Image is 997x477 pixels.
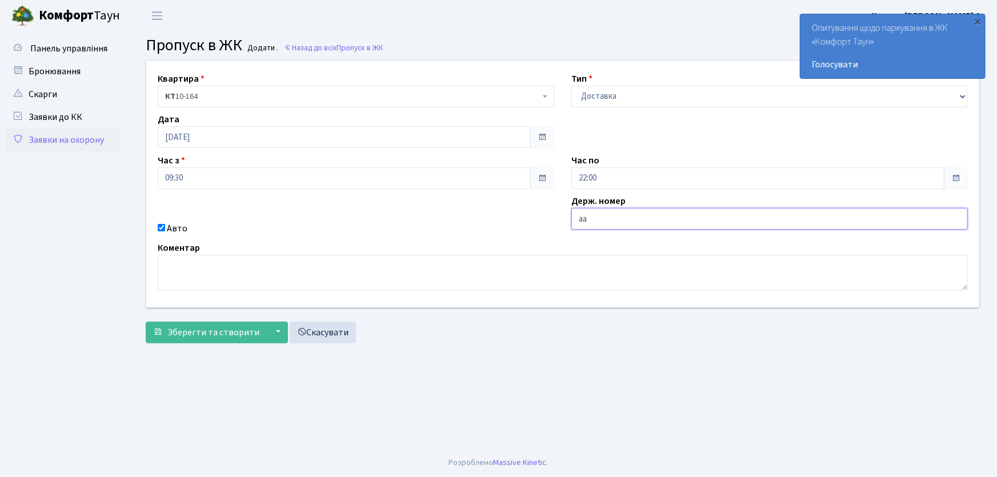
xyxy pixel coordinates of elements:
label: Авто [167,222,187,235]
span: Пропуск в ЖК [337,42,383,53]
button: Зберегти та створити [146,322,267,343]
img: logo.png [11,5,34,27]
a: Цитрус [PERSON_NAME] А. [871,9,983,23]
span: Таун [39,6,120,26]
label: Дата [158,113,179,126]
span: Пропуск в ЖК [146,34,242,57]
span: Панель управління [30,42,107,55]
label: Час по [571,154,599,167]
a: Заявки на охорону [6,129,120,151]
label: Тип [571,72,592,86]
small: Додати . [246,43,279,53]
a: Назад до всіхПропуск в ЖК [284,42,383,53]
label: Держ. номер [571,194,626,208]
a: Скасувати [290,322,356,343]
b: КТ [165,91,175,102]
label: Час з [158,154,185,167]
input: AA0001AA [571,208,968,230]
a: Бронювання [6,60,120,83]
div: Розроблено . [449,456,548,469]
label: Квартира [158,72,205,86]
span: <b>КТ</b>&nbsp;&nbsp;&nbsp;&nbsp;10-164 [165,91,540,102]
b: Цитрус [PERSON_NAME] А. [871,10,983,22]
a: Заявки до КК [6,106,120,129]
span: <b>КТ</b>&nbsp;&nbsp;&nbsp;&nbsp;10-164 [158,86,554,107]
span: Зберегти та створити [167,326,259,339]
a: Голосувати [812,58,974,71]
a: Скарги [6,83,120,106]
b: Комфорт [39,6,94,25]
div: × [972,15,984,27]
a: Massive Kinetic [494,456,547,468]
button: Переключити навігацію [143,6,171,25]
label: Коментар [158,241,200,255]
div: Опитування щодо паркування в ЖК «Комфорт Таун» [800,14,985,78]
a: Панель управління [6,37,120,60]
